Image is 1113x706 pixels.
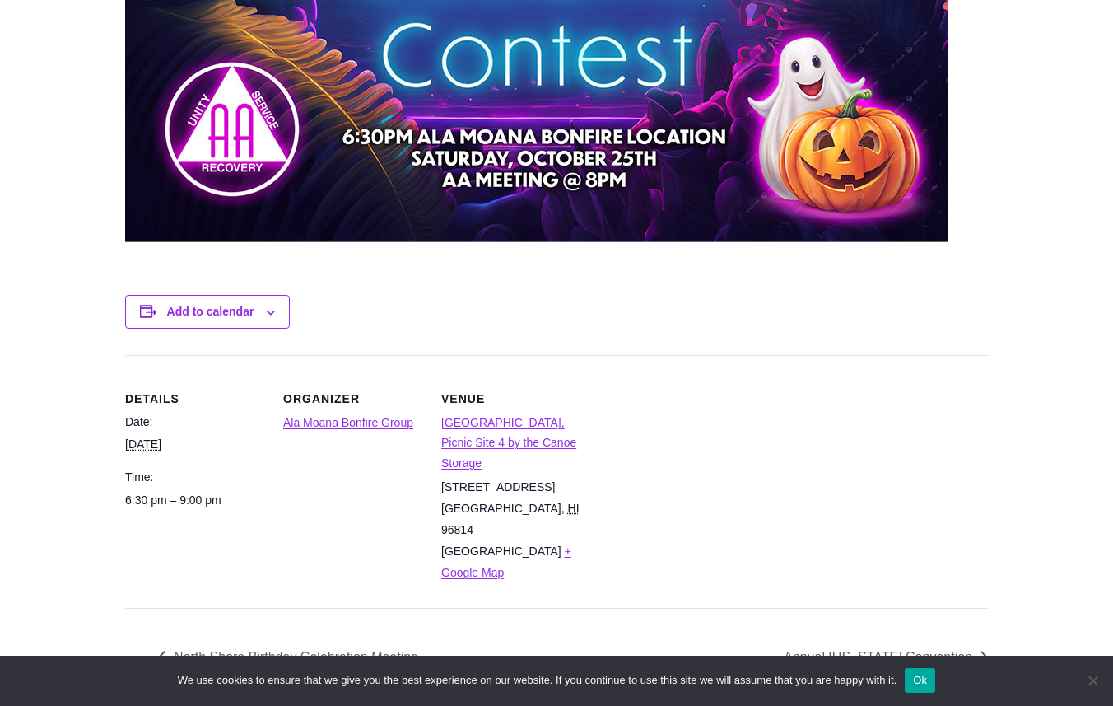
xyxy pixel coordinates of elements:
[125,437,161,451] abbr: 2025-10-25
[125,391,263,406] h2: Details
[125,413,263,432] dt: Date:
[599,381,773,555] iframe: Venue location map
[905,668,935,693] button: Ok
[283,391,421,406] h2: Organizer
[568,502,580,515] abbr: Hawaii
[441,480,555,493] span: [STREET_ADDRESS]
[178,672,896,689] span: We use cookies to ensure that we give you the best experience on our website. If you continue to ...
[441,391,580,406] h2: Venue
[125,490,263,511] div: 2025-10-25
[125,468,263,487] dt: Time:
[775,650,988,664] a: Annual [US_STATE] Convention
[1084,672,1101,689] span: No
[158,650,427,664] a: North Shore Birthday Celebration Meeting
[167,305,254,318] button: View links to add events to your calendar
[561,502,565,515] span: ,
[441,502,561,515] span: [GEOGRAPHIC_DATA]
[441,523,473,536] span: 96814
[125,645,988,669] nav: Event Navigation
[283,416,413,429] a: Ala Moana Bonfire Group
[441,416,576,470] a: [GEOGRAPHIC_DATA], Picnic Site 4 by the Canoe Storage
[441,545,561,558] span: [GEOGRAPHIC_DATA]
